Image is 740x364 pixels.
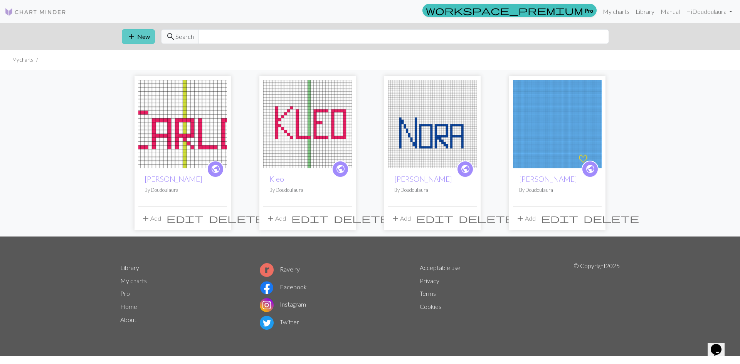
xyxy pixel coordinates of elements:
[260,281,274,295] img: Facebook logo
[584,213,639,224] span: delete
[5,7,66,17] img: Logo
[120,303,137,310] a: Home
[388,80,477,168] img: Nora
[211,161,220,177] i: public
[166,31,175,42] span: search
[263,80,352,168] img: Kleo
[388,119,477,127] a: Nora
[581,211,642,226] button: Delete
[127,31,136,42] span: add
[332,161,349,178] a: public
[426,5,583,16] span: workspace_premium
[420,303,441,310] a: Cookies
[260,318,299,325] a: Twitter
[260,316,274,330] img: Twitter logo
[394,174,452,183] a: [PERSON_NAME]
[138,119,227,127] a: Carlo
[138,80,227,168] img: Carlo
[632,4,658,19] a: Library
[708,333,732,356] iframe: chat widget
[513,80,602,168] img: Mathis
[120,316,136,323] a: About
[538,211,581,226] button: Edit
[260,265,300,273] a: Ravelry
[456,211,517,226] button: Delete
[269,174,284,183] a: Kleo
[541,214,578,223] i: Edit
[416,214,453,223] i: Edit
[420,277,439,284] a: Privacy
[422,4,597,17] a: Pro
[585,161,595,177] i: public
[683,4,735,19] a: HiDoudoulaura
[122,29,155,44] button: New
[120,277,147,284] a: My charts
[519,186,595,194] p: By Doudoulaura
[513,211,538,226] button: Add
[260,298,274,312] img: Instagram logo
[211,163,220,175] span: public
[391,213,400,224] span: add
[388,211,414,226] button: Add
[457,161,474,178] a: public
[269,186,346,194] p: By Doudoulaura
[120,264,139,271] a: Library
[519,174,577,183] a: [PERSON_NAME]
[461,161,470,177] i: public
[420,290,436,297] a: Terms
[209,213,264,224] span: delete
[164,211,206,226] button: Edit
[658,4,683,19] a: Manual
[263,211,289,226] button: Add
[12,56,33,64] li: My charts
[141,213,150,224] span: add
[334,213,389,224] span: delete
[573,261,620,331] p: © Copyright 2025
[291,214,328,223] i: Edit
[336,163,345,175] span: public
[266,213,275,224] span: add
[416,213,453,224] span: edit
[260,300,306,308] a: Instagram
[291,213,328,224] span: edit
[513,119,602,127] a: Mathis
[582,161,599,178] a: public
[206,211,267,226] button: Delete
[145,174,202,183] a: [PERSON_NAME]
[414,211,456,226] button: Edit
[420,264,461,271] a: Acceptable use
[459,213,514,224] span: delete
[600,4,632,19] a: My charts
[336,161,345,177] i: public
[516,213,525,224] span: add
[166,213,203,224] span: edit
[166,214,203,223] i: Edit
[394,186,471,194] p: By Doudoulaura
[263,119,352,127] a: Kleo
[138,211,164,226] button: Add
[541,213,578,224] span: edit
[120,290,130,297] a: Pro
[207,161,224,178] a: public
[461,163,470,175] span: public
[289,211,331,226] button: Edit
[260,263,274,277] img: Ravelry logo
[175,32,194,41] span: Search
[260,283,307,290] a: Facebook
[585,163,595,175] span: public
[145,186,221,194] p: By Doudoulaura
[331,211,392,226] button: Delete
